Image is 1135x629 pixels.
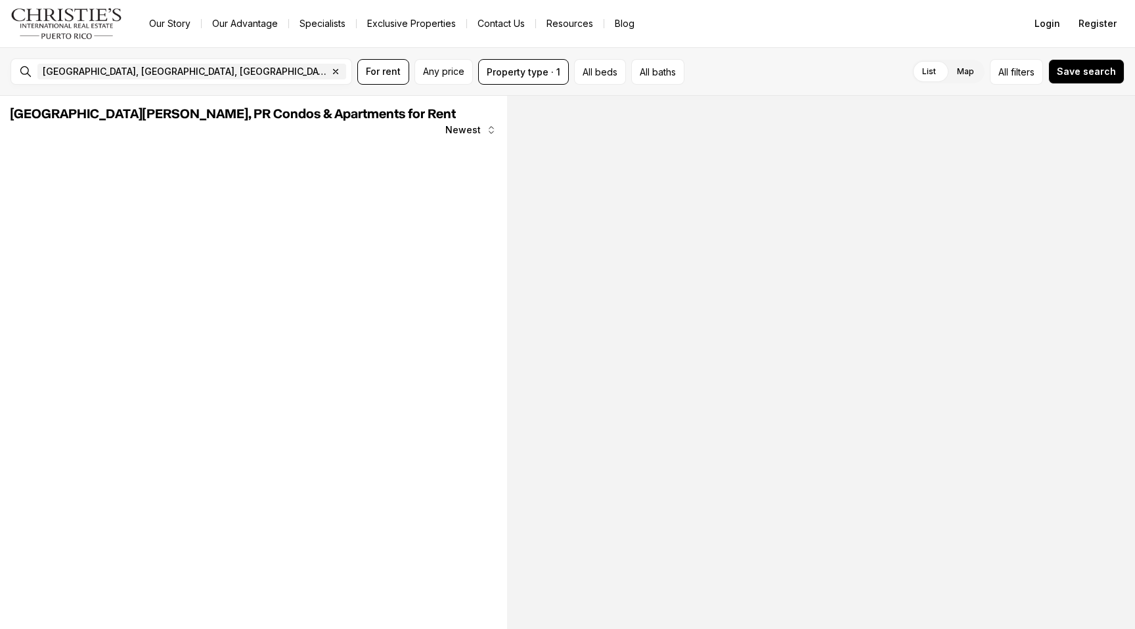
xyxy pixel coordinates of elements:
span: All [998,65,1008,79]
span: [GEOGRAPHIC_DATA], [GEOGRAPHIC_DATA], [GEOGRAPHIC_DATA] [43,66,328,77]
a: Exclusive Properties [357,14,466,33]
span: Login [1035,18,1060,29]
button: For rent [357,59,409,85]
button: Save search [1048,59,1124,84]
a: Specialists [289,14,356,33]
span: Any price [423,66,464,77]
button: Allfilters [990,59,1043,85]
button: Newest [437,117,504,143]
a: Our Advantage [202,14,288,33]
a: Blog [604,14,645,33]
button: All baths [631,59,684,85]
button: Register [1071,11,1124,37]
img: logo [11,8,123,39]
button: Any price [414,59,473,85]
button: Login [1027,11,1068,37]
button: Property type · 1 [478,59,569,85]
span: Newest [445,125,481,135]
span: Register [1079,18,1117,29]
label: List [912,60,946,83]
span: Save search [1057,66,1116,77]
a: Resources [536,14,604,33]
span: For rent [366,66,401,77]
span: filters [1011,65,1035,79]
button: All beds [574,59,626,85]
a: Our Story [139,14,201,33]
span: [GEOGRAPHIC_DATA][PERSON_NAME], PR Condos & Apartments for Rent [11,108,456,121]
label: Map [946,60,985,83]
button: Contact Us [467,14,535,33]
